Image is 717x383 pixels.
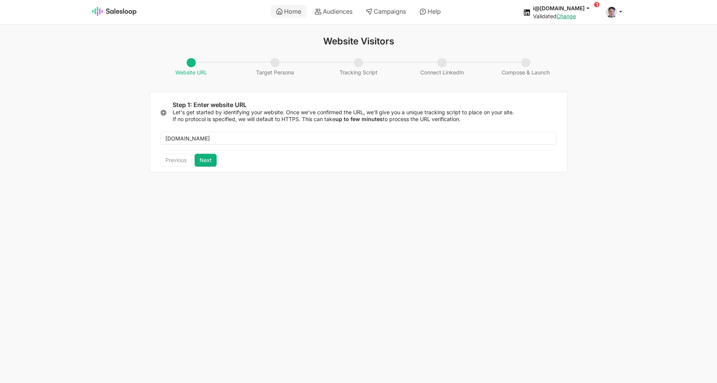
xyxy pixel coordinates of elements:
[498,58,553,76] span: Compose & Launch
[533,13,597,20] div: Validated
[92,7,137,16] img: Salesloop
[533,5,597,12] button: i@[DOMAIN_NAME]
[149,36,568,47] h1: Website Visitors
[195,154,217,167] button: Next
[335,116,383,122] strong: up to few minutes
[160,132,557,145] input: https://example.com
[336,58,381,76] span: Tracking Script
[252,58,298,76] span: Target Persona
[360,5,411,18] a: Campaigns
[557,13,576,19] a: Change
[171,58,211,76] span: Website URL
[417,58,468,76] span: Connect LinkedIn
[414,5,446,18] a: Help
[173,109,557,123] p: Let's get started by identifying your website. Once we've confirmed the URL, we'll give you a uni...
[310,5,358,18] a: Audiences
[271,5,307,18] a: Home
[173,101,557,109] h2: Step 1: Enter website URL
